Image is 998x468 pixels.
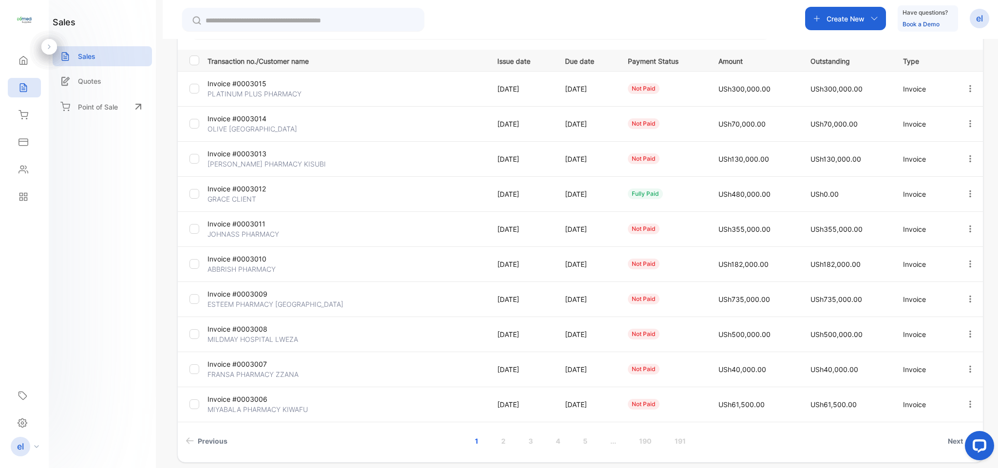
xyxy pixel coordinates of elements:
span: USh355,000.00 [718,225,771,233]
div: not paid [628,329,659,339]
p: Point of Sale [78,102,118,112]
p: MIYABALA PHARMACY KIWAFU [207,404,308,414]
p: MILDMAY HOSPITAL LWEZA [207,334,300,344]
p: Invoice #0003009 [207,289,300,299]
p: [DATE] [497,224,546,234]
a: Page 190 [627,432,663,450]
p: PLATINUM PLUS PHARMACY [207,89,301,99]
a: Page 1 is your current page [463,432,490,450]
div: not paid [628,153,659,164]
button: Create New [805,7,886,30]
iframe: LiveChat chat widget [957,427,998,468]
p: Outstanding [810,54,883,66]
p: [DATE] [497,364,546,374]
ul: Pagination [178,432,983,450]
p: Invoice [903,224,945,234]
p: JOHNASS PHARMACY [207,229,300,239]
span: USh182,000.00 [810,260,861,268]
p: [DATE] [565,329,608,339]
a: Page 3 [517,432,545,450]
p: [DATE] [565,364,608,374]
p: [DATE] [565,259,608,269]
p: Invoice [903,259,945,269]
a: Quotes [53,71,152,91]
p: el [17,440,24,453]
p: Invoice #0003006 [207,394,300,404]
p: [DATE] [565,399,608,410]
a: Sales [53,46,152,66]
p: Transaction no./Customer name [207,54,485,66]
p: Invoice [903,189,945,199]
img: logo [17,13,32,27]
span: USh130,000.00 [810,155,861,163]
p: [DATE] [565,294,608,304]
p: Invoice #0003012 [207,184,300,194]
p: Invoice [903,294,945,304]
a: Page 4 [544,432,572,450]
p: Invoice [903,119,945,129]
p: Invoice #0003013 [207,149,300,159]
span: USh40,000.00 [718,365,766,374]
p: OLIVE [GEOGRAPHIC_DATA] [207,124,300,134]
p: Invoice #0003011 [207,219,300,229]
p: [DATE] [497,259,546,269]
p: [DATE] [497,84,546,94]
span: USh61,500.00 [718,400,765,409]
span: USh70,000.00 [810,120,858,128]
p: GRACE CLIENT [207,194,300,204]
span: USh182,000.00 [718,260,769,268]
span: USh300,000.00 [718,85,771,93]
div: not paid [628,259,659,269]
p: FRANSA PHARMACY ZZANA [207,369,300,379]
p: Have questions? [903,8,948,18]
div: not paid [628,224,659,234]
p: Sales [78,51,95,61]
p: Invoice #0003010 [207,254,300,264]
p: Invoice #0003014 [207,113,300,124]
span: USh500,000.00 [718,330,771,338]
a: Jump forward [599,432,628,450]
p: [DATE] [497,294,546,304]
p: Invoice #0003007 [207,359,300,369]
div: fully paid [628,188,663,199]
p: [DATE] [497,154,546,164]
span: USh735,000.00 [810,295,862,303]
a: Page 2 [490,432,517,450]
div: not paid [628,294,659,304]
div: not paid [628,399,659,410]
span: Next [948,436,963,446]
span: USh40,000.00 [810,365,858,374]
p: Invoice [903,329,945,339]
div: not paid [628,118,659,129]
button: el [970,7,989,30]
a: Next page [944,432,979,450]
span: USh355,000.00 [810,225,863,233]
p: ESTEEM PHARMACY [GEOGRAPHIC_DATA] [207,299,343,309]
p: Issue date [497,54,546,66]
span: USh300,000.00 [810,85,863,93]
a: Book a Demo [903,20,940,28]
span: USh500,000.00 [810,330,863,338]
p: el [976,12,983,25]
span: USh70,000.00 [718,120,766,128]
p: Type [903,54,945,66]
div: not paid [628,364,659,374]
p: [DATE] [565,119,608,129]
span: USh480,000.00 [718,190,771,198]
p: Invoice #0003008 [207,324,300,334]
p: Create New [827,14,865,24]
p: [DATE] [497,399,546,410]
span: USh735,000.00 [718,295,770,303]
a: Previous page [182,432,231,450]
p: [DATE] [497,189,546,199]
p: Invoice #0003015 [207,78,300,89]
p: Quotes [78,76,101,86]
p: [DATE] [565,224,608,234]
p: Invoice [903,154,945,164]
p: [DATE] [497,119,546,129]
h1: sales [53,16,75,29]
p: Invoice [903,399,945,410]
span: USh130,000.00 [718,155,769,163]
p: [DATE] [565,189,608,199]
